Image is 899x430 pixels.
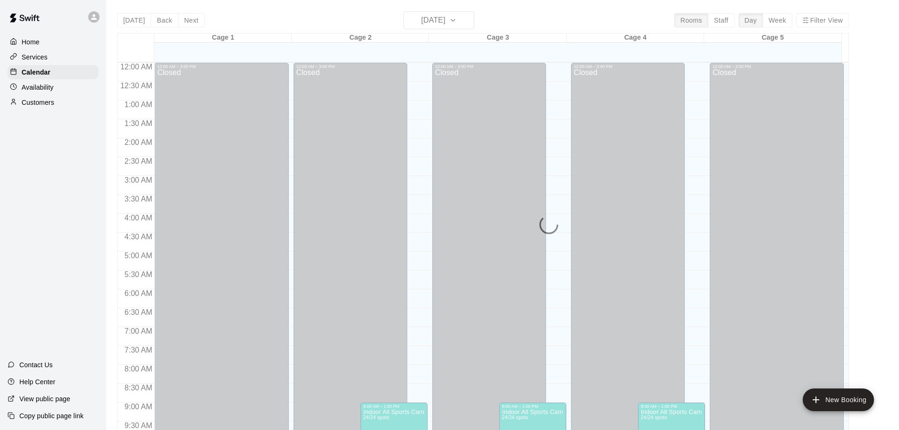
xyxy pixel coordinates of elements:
p: Services [22,52,48,62]
span: 2:00 AM [122,138,155,146]
div: 9:00 AM – 1:00 PM [641,404,702,409]
span: 5:30 AM [122,270,155,278]
span: 7:30 AM [122,346,155,354]
p: View public page [19,394,70,404]
span: 3:30 AM [122,195,155,203]
span: 24/24 spots filled [502,415,528,420]
span: 6:30 AM [122,308,155,316]
p: Home [22,37,40,47]
div: 12:00 AM – 3:00 PM [157,64,286,69]
span: 5:00 AM [122,252,155,260]
span: 7:00 AM [122,327,155,335]
span: 4:00 AM [122,214,155,222]
span: 24/24 spots filled [363,415,389,420]
span: 1:30 AM [122,119,155,127]
p: Contact Us [19,360,53,370]
div: Cage 1 [154,34,292,42]
div: 12:00 AM – 3:00 PM [574,64,682,69]
span: 1:00 AM [122,101,155,109]
p: Availability [22,83,54,92]
div: Cage 2 [292,34,429,42]
span: 12:00 AM [118,63,155,71]
a: Services [8,50,99,64]
div: Cage 3 [429,34,566,42]
div: 12:00 AM – 3:00 PM [435,64,544,69]
a: Availability [8,80,99,94]
div: Cage 5 [704,34,841,42]
span: 8:30 AM [122,384,155,392]
button: add [803,388,874,411]
span: 3:00 AM [122,176,155,184]
p: Calendar [22,67,50,77]
div: 9:00 AM – 1:00 PM [502,404,563,409]
span: 6:00 AM [122,289,155,297]
div: 9:00 AM – 1:00 PM [363,404,425,409]
div: 12:00 AM – 3:00 PM [296,64,405,69]
span: 12:30 AM [118,82,155,90]
span: 2:30 AM [122,157,155,165]
a: Calendar [8,65,99,79]
span: 9:00 AM [122,403,155,411]
p: Help Center [19,377,55,387]
p: Customers [22,98,54,107]
span: 8:00 AM [122,365,155,373]
p: Copy public page link [19,411,84,421]
div: 12:00 AM – 3:00 PM [713,64,841,69]
div: Cage 4 [567,34,704,42]
span: 24/24 spots filled [641,415,667,420]
a: Home [8,35,99,49]
span: 4:30 AM [122,233,155,241]
a: Customers [8,95,99,110]
span: 9:30 AM [122,422,155,430]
